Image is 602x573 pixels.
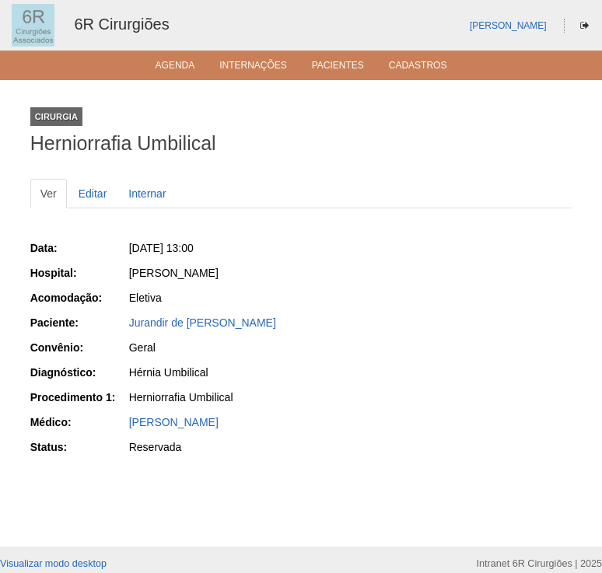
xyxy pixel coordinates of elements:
[129,340,294,355] div: Geral
[312,60,364,75] a: Pacientes
[129,242,194,254] span: [DATE] 13:00
[129,265,294,281] div: [PERSON_NAME]
[118,179,176,208] a: Internar
[470,20,547,31] a: [PERSON_NAME]
[477,556,602,571] div: Intranet 6R Cirurgiões | 2025
[74,16,169,33] a: 6R Cirurgiões
[30,390,128,405] div: Procedimento 1:
[30,340,128,355] div: Convênio:
[156,60,195,75] a: Agenda
[129,316,276,329] a: Jurandir de [PERSON_NAME]
[30,290,128,306] div: Acomodação:
[30,107,82,126] div: Cirurgia
[30,134,572,153] h1: Herniorrafia Umbilical
[580,21,589,30] i: Sair
[129,365,294,380] div: Hérnia Umbilical
[129,390,294,405] div: Herniorrafia Umbilical
[30,240,128,256] div: Data:
[129,416,219,428] a: [PERSON_NAME]
[30,414,128,430] div: Médico:
[30,315,128,330] div: Paciente:
[129,439,294,455] div: Reservada
[68,179,117,208] a: Editar
[389,60,447,75] a: Cadastros
[30,265,128,281] div: Hospital:
[129,290,294,306] div: Eletiva
[30,439,128,455] div: Status:
[30,365,128,380] div: Diagnóstico:
[219,60,287,75] a: Internações
[30,179,67,208] a: Ver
